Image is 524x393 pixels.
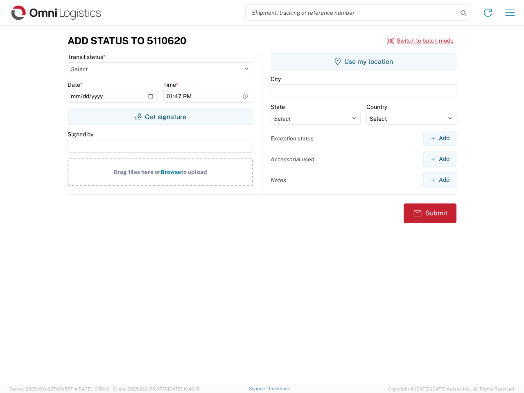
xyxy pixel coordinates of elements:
[68,131,93,138] label: Signed by
[113,169,160,175] span: Drag files here or
[68,108,253,125] button: Get signature
[366,103,387,111] label: Country
[388,385,514,393] span: Copyright © [DATE]-[DATE] Agistix Inc., All Rights Reserved
[423,151,456,167] button: Add
[271,135,314,142] label: Exception status
[68,81,83,88] label: Date
[163,81,178,88] label: Time
[77,386,109,391] span: [DATE] 10:56:16
[68,35,186,47] h3: Add Status to 5110620
[404,203,456,223] button: Submit
[423,131,456,146] button: Add
[113,386,200,391] span: Client: 2025.16.0-8fc0770
[271,53,456,70] button: Use my location
[271,75,281,83] label: City
[269,386,290,391] a: Feedback
[246,5,458,20] input: Shipment, tracking or reference number
[168,386,200,391] span: [DATE] 10:40:19
[249,386,269,391] a: Support
[271,103,285,111] label: State
[181,169,207,175] span: to upload
[271,176,286,184] label: Notes
[271,156,314,163] label: Accessorial used
[387,34,454,47] button: Switch to batch mode
[160,169,181,175] span: Browse
[423,172,456,187] button: Add
[10,386,109,391] span: Server: 2025.16.0-82789e55714
[68,53,106,61] label: Transit status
